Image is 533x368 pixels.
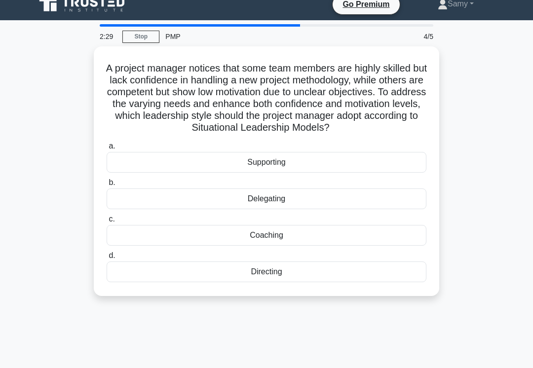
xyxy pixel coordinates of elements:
[122,31,159,43] a: Stop
[109,142,115,150] span: a.
[381,27,439,46] div: 4/5
[109,251,115,259] span: d.
[94,27,122,46] div: 2:29
[109,178,115,186] span: b.
[107,261,426,282] div: Directing
[107,225,426,246] div: Coaching
[106,62,427,134] h5: A project manager notices that some team members are highly skilled but lack confidence in handli...
[107,152,426,173] div: Supporting
[109,215,114,223] span: c.
[107,188,426,209] div: Delegating
[159,27,295,46] div: PMP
